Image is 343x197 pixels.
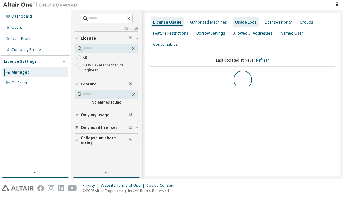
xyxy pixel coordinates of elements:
span: Clear filter [129,125,132,130]
div: Cookie Consent [146,183,178,188]
span: Only used licenses [81,125,118,130]
div: Managed [11,70,30,75]
div: License Priority [265,20,292,25]
button: License [75,32,138,45]
div: Privacy [83,183,101,188]
button: Feature [75,77,138,91]
div: License Settings [4,59,37,64]
p: © 2025 Altair Engineering, Inc. All Rights Reserved. [83,188,178,193]
button: Collapse on share string [75,134,138,147]
span: License [81,36,96,41]
div: Company Profile [11,47,41,52]
div: User Profile [11,36,32,41]
span: Clear filter [129,113,132,118]
div: Usage Logs [235,20,257,25]
span: Only my usage [81,113,109,118]
div: Dashboard [11,14,32,19]
img: instagram.svg [48,185,54,191]
span: Clear filter [129,138,132,143]
a: Refresh [256,58,270,63]
img: youtube.svg [68,185,77,191]
img: altair_logo.svg [2,185,34,191]
button: Only my usage [75,108,138,122]
label: All [83,54,88,62]
button: Only used licenses [75,121,138,135]
span: Clear filter [129,82,132,87]
label: 143940 - AU Mechanical Engineer [83,62,138,74]
div: Groups [300,20,313,25]
div: Last updated at: Never [149,54,336,67]
div: On Prem [11,80,27,85]
span: Collapse on share string [81,135,129,145]
span: Clear filter [129,36,132,41]
div: Website Terms of Use [101,183,146,188]
a: Clear all [75,26,138,31]
span: Feature [81,82,96,87]
div: Consumables [153,42,178,47]
div: Allowed IP Addresses [233,31,272,36]
div: License Usage [153,20,182,25]
img: linkedin.svg [58,185,64,191]
img: facebook.svg [37,185,44,191]
div: Users [11,25,22,30]
img: Altair One [3,2,80,8]
div: Named User [281,31,303,36]
div: Feature Restrictions [153,31,188,36]
div: Borrow Settings [196,31,225,36]
div: Authorized Machines [190,20,227,25]
div: No entries found [75,100,138,105]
